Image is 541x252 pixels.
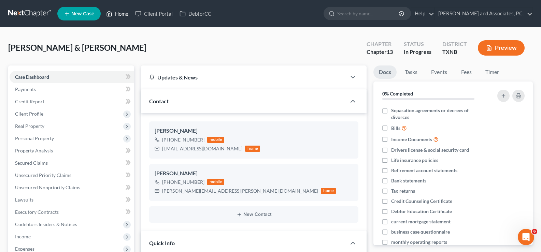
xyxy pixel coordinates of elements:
span: Tax returns [391,188,415,194]
span: 6 [532,229,537,234]
div: Chapter [367,40,393,48]
div: [PHONE_NUMBER] [162,136,204,143]
span: Credit Counseling Certificate [391,198,452,205]
span: Life insurance policies [391,157,438,164]
span: Unsecured Nonpriority Claims [15,184,80,190]
span: monthly operating reports [391,239,447,246]
div: mobile [207,179,224,185]
span: business case questionnaire [391,228,450,235]
div: [PHONE_NUMBER] [162,179,204,186]
span: New Case [71,11,94,16]
a: Property Analysis [10,145,134,157]
span: current mortgage statement [391,218,451,225]
input: Search by name... [337,7,400,20]
a: [PERSON_NAME] and Associates, P.C. [435,8,532,20]
span: Expenses [15,246,34,252]
span: Quick Info [149,240,175,246]
a: DebtorCC [176,8,215,20]
div: TXNB [442,48,467,56]
span: Income Documents [391,136,432,143]
div: Chapter [367,48,393,56]
span: Personal Property [15,135,54,141]
span: Credit Report [15,99,44,104]
a: Case Dashboard [10,71,134,83]
span: Separation agreements or decrees of divorces [391,107,487,121]
a: Secured Claims [10,157,134,169]
a: Home [103,8,132,20]
span: Bills [391,125,400,132]
span: Debtor Education Certificate [391,208,452,215]
span: [PERSON_NAME] & [PERSON_NAME] [8,43,146,53]
span: Secured Claims [15,160,48,166]
a: Help [411,8,434,20]
a: Payments [10,83,134,95]
div: [PERSON_NAME] [155,127,353,135]
a: Timer [480,65,504,79]
span: Codebtors Insiders & Notices [15,221,77,227]
div: Updates & News [149,74,338,81]
span: Case Dashboard [15,74,49,80]
iframe: Intercom live chat [518,229,534,245]
span: Payments [15,86,36,92]
a: Docs [373,65,397,79]
span: Contact [149,98,169,104]
span: Bank statements [391,177,426,184]
a: Unsecured Nonpriority Claims [10,181,134,194]
a: Events [426,65,453,79]
a: Credit Report [10,95,134,108]
div: [EMAIL_ADDRESS][DOMAIN_NAME] [162,145,242,152]
div: [PERSON_NAME] [155,169,353,178]
span: Retirement account statements [391,167,457,174]
span: Unsecured Priority Claims [15,172,71,178]
button: New Contact [155,212,353,217]
div: District [442,40,467,48]
div: [PERSON_NAME][EMAIL_ADDRESS][PERSON_NAME][DOMAIN_NAME] [162,188,318,194]
span: Lawsuits [15,197,33,203]
div: Status [404,40,431,48]
span: Property Analysis [15,148,53,153]
span: Client Profile [15,111,43,117]
span: Drivers license & social security card [391,147,469,153]
a: Unsecured Priority Claims [10,169,134,181]
div: home [245,146,260,152]
a: Lawsuits [10,194,134,206]
a: Tasks [399,65,423,79]
a: Fees [455,65,477,79]
span: Income [15,234,31,239]
span: Executory Contracts [15,209,59,215]
a: Client Portal [132,8,176,20]
div: mobile [207,137,224,143]
button: Preview [478,40,525,56]
span: 13 [387,48,393,55]
div: In Progress [404,48,431,56]
div: home [321,188,336,194]
a: Executory Contracts [10,206,134,218]
strong: 0% Completed [382,91,413,97]
span: Real Property [15,123,44,129]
